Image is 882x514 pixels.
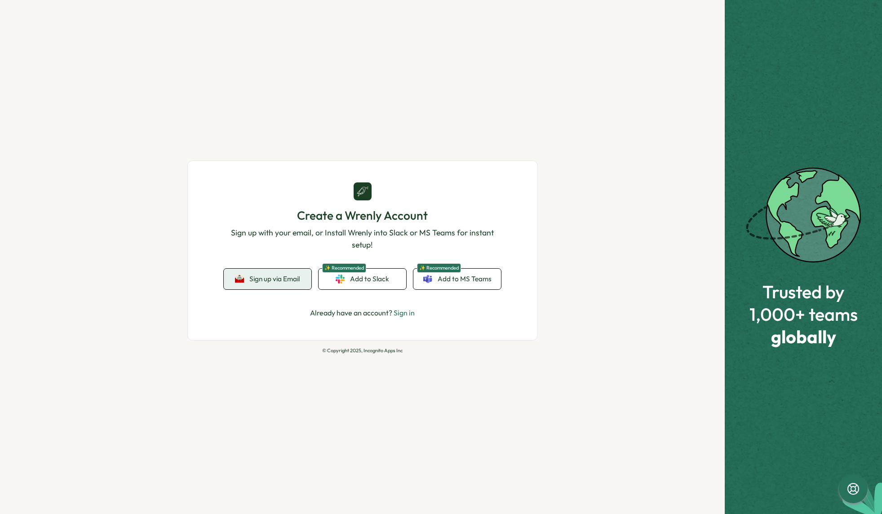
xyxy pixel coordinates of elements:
a: ✨ RecommendedAdd to MS Teams [413,269,501,289]
button: Sign up via Email [224,269,311,289]
span: ✨ Recommended [417,263,461,273]
p: Sign up with your email, or Install Wrenly into Slack or MS Teams for instant setup! [224,227,501,251]
h1: Create a Wrenly Account [224,208,501,223]
p: Already have an account? [310,307,415,319]
a: Sign in [394,308,415,317]
span: 1,000+ teams [749,304,858,324]
span: Sign up via Email [249,275,300,283]
span: Add to MS Teams [438,274,492,284]
a: ✨ RecommendedAdd to Slack [319,269,406,289]
span: Trusted by [749,282,858,301]
span: globally [749,327,858,346]
span: ✨ Recommended [322,263,366,273]
p: © Copyright 2025, Incognito Apps Inc [187,348,538,354]
span: Add to Slack [350,274,389,284]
